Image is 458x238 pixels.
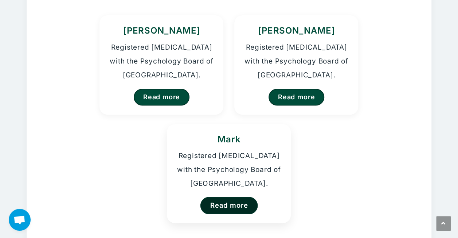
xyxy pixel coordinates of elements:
[109,24,214,37] h3: [PERSON_NAME]
[109,41,214,82] p: Registered [MEDICAL_DATA] with the Psychology Board of [GEOGRAPHIC_DATA].
[9,209,31,231] a: Open chat
[200,197,258,214] a: Read more about Mark
[436,216,451,231] a: Scroll to the top of the page
[243,41,349,82] p: Registered [MEDICAL_DATA] with the Psychology Board of [GEOGRAPHIC_DATA].
[269,89,324,105] a: Read more about Homer
[243,24,349,37] h3: [PERSON_NAME]
[176,133,282,146] h3: Mark
[176,149,282,191] p: Registered [MEDICAL_DATA] with the Psychology Board of [GEOGRAPHIC_DATA].
[134,89,189,105] a: Read more about Kristina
